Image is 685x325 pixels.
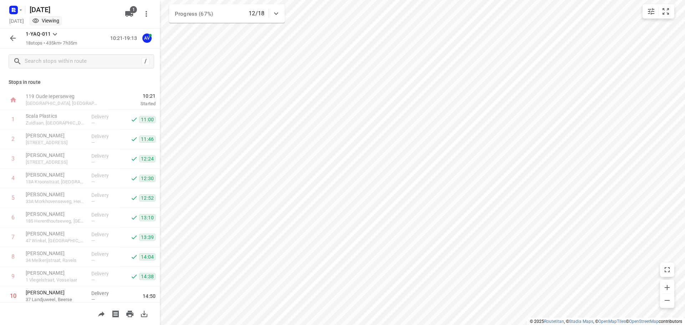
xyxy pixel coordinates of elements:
[11,194,15,201] div: 5
[26,191,86,198] p: [PERSON_NAME]
[139,214,156,221] span: 13:10
[139,136,156,143] span: 11:46
[11,273,15,280] div: 9
[139,116,156,123] span: 11:00
[169,4,285,23] div: Progress (67%)12/18
[32,17,59,24] div: You are currently in view mode. To make any changes, go to edit project.
[130,6,137,13] span: 1
[26,93,100,100] p: 119 Oude Ieperseweg
[91,179,95,184] span: —
[139,273,156,280] span: 14:38
[91,140,95,145] span: —
[108,310,123,317] span: Print shipping labels
[139,194,156,202] span: 12:52
[530,319,682,324] li: © 2025 , © , © © contributors
[91,258,95,263] span: —
[26,218,86,225] p: 185 Herenthoutseweg, Herentals
[11,234,15,240] div: 7
[26,250,86,257] p: [PERSON_NAME]
[643,4,674,19] div: small contained button group
[131,234,138,241] svg: Done
[140,35,154,41] span: Assigned to Axel Verzele
[26,198,86,205] p: 33A Morkhovenseweg, Heist-op-den-Berg
[26,159,86,166] p: [STREET_ADDRESS]
[26,139,86,146] p: 128 Blaasveldstraat, Willebroek
[11,175,15,182] div: 4
[110,35,140,42] p: 10:21-19:13
[91,113,118,120] p: Delivery
[249,9,264,18] p: 12/18
[26,210,86,218] p: [PERSON_NAME]
[26,257,86,264] p: 34 Melkerijstraat, Ravels
[139,7,153,21] button: More
[123,310,137,317] span: Print route
[26,178,86,186] p: 13A Kroonstraat, Heist-op-den-Berg
[644,4,658,19] button: Map settings
[11,253,15,260] div: 8
[131,253,138,260] svg: Done
[26,30,51,38] p: 1-YAQ-011
[142,57,149,65] div: /
[659,4,673,19] button: Fit zoom
[91,297,95,302] span: —
[26,171,86,178] p: [PERSON_NAME]
[11,214,15,221] div: 6
[139,175,156,182] span: 12:30
[91,211,118,218] p: Delivery
[91,218,95,224] span: —
[91,290,118,297] p: Delivery
[11,136,15,142] div: 2
[91,250,118,258] p: Delivery
[26,237,86,244] p: 47 Winkel, [GEOGRAPHIC_DATA]
[139,234,156,241] span: 13:39
[26,112,86,120] p: Scala Plastics
[26,230,86,237] p: [PERSON_NAME]
[26,296,86,303] p: 37 Landjuweel, Beerse
[91,199,95,204] span: —
[9,78,151,86] p: Stops in route
[131,136,138,143] svg: Done
[26,40,77,47] p: 18 stops • 435km • 7h35m
[11,155,15,162] div: 3
[26,132,86,139] p: [PERSON_NAME]
[108,92,156,100] span: 10:21
[629,319,659,324] a: OpenStreetMap
[25,56,142,67] input: Search stops within route
[143,293,156,300] span: 14:50
[131,194,138,202] svg: Done
[26,100,100,107] p: [GEOGRAPHIC_DATA], [GEOGRAPHIC_DATA]
[91,192,118,199] p: Delivery
[131,214,138,221] svg: Done
[91,152,118,159] p: Delivery
[94,310,108,317] span: Share route
[131,175,138,182] svg: Done
[544,319,564,324] a: Routetitan
[175,11,213,17] span: Progress (67%)
[598,319,626,324] a: OpenMapTiles
[139,155,156,162] span: 12:24
[131,273,138,280] svg: Done
[122,7,136,21] button: 1
[108,100,156,107] p: Started
[26,276,86,284] p: 1 Vlegelstraat, Vosselaar
[91,231,118,238] p: Delivery
[91,159,95,165] span: —
[139,253,156,260] span: 14:04
[26,269,86,276] p: [PERSON_NAME]
[131,155,138,162] svg: Done
[91,120,95,126] span: —
[91,238,95,243] span: —
[26,120,86,127] p: Zuidlaan, [GEOGRAPHIC_DATA]
[137,310,151,317] span: Download route
[91,172,118,179] p: Delivery
[10,293,16,299] div: 10
[91,270,118,277] p: Delivery
[11,116,15,123] div: 1
[26,289,86,296] p: [PERSON_NAME]
[569,319,593,324] a: Stadia Maps
[91,277,95,283] span: —
[26,152,86,159] p: [PERSON_NAME]
[91,133,118,140] p: Delivery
